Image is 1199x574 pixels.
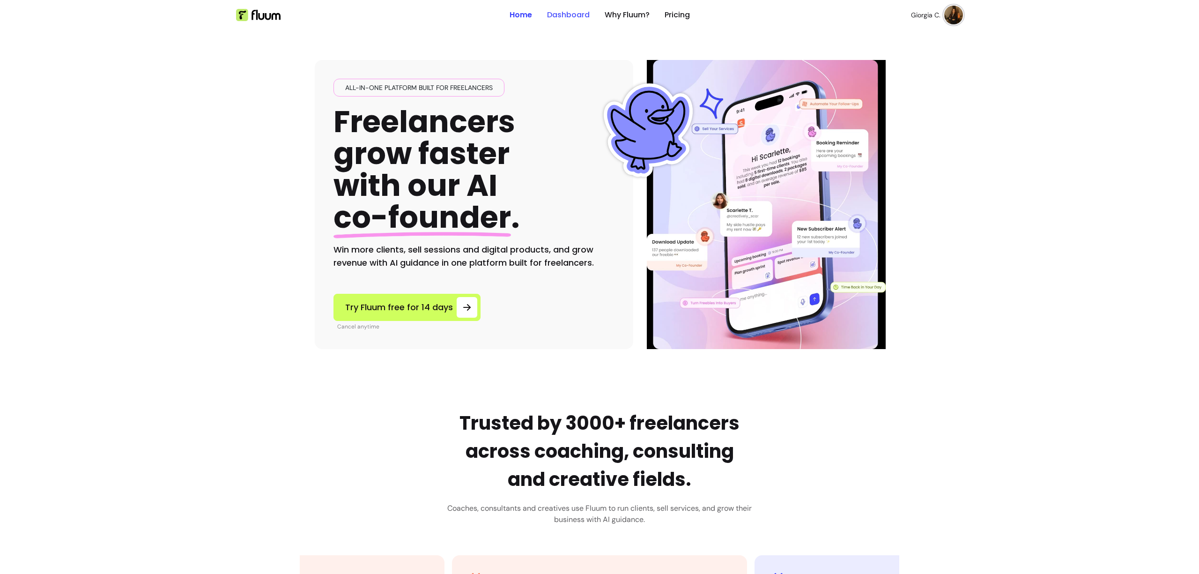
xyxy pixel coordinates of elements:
span: Giorgia C. [911,10,940,20]
img: avatar [944,6,963,24]
h2: Win more clients, sell sessions and digital products, and grow revenue with AI guidance in one pl... [333,243,614,269]
a: Home [510,9,532,21]
p: Cancel anytime [337,323,481,330]
img: Illustration of Fluum AI Co-Founder on a smartphone, showing solo business performance insights s... [648,60,884,349]
h3: Coaches, consultants and creatives use Fluum to run clients, sell services, and grow their busine... [447,503,752,525]
h1: Freelancers grow faster with our AI . [333,106,520,234]
h2: Trusted by 3000+ freelancers across coaching, consulting and creative fields. [447,409,752,493]
a: Try Fluum free for 14 days [333,294,481,321]
a: Why Fluum? [605,9,650,21]
img: Fluum Logo [236,9,281,21]
a: Pricing [665,9,690,21]
span: co-founder [333,196,511,238]
span: Try Fluum free for 14 days [345,301,453,314]
span: All-in-one platform built for freelancers [341,83,496,92]
a: Dashboard [547,9,590,21]
img: Fluum Duck sticker [601,83,695,177]
button: avatarGiorgia C. [911,6,963,24]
